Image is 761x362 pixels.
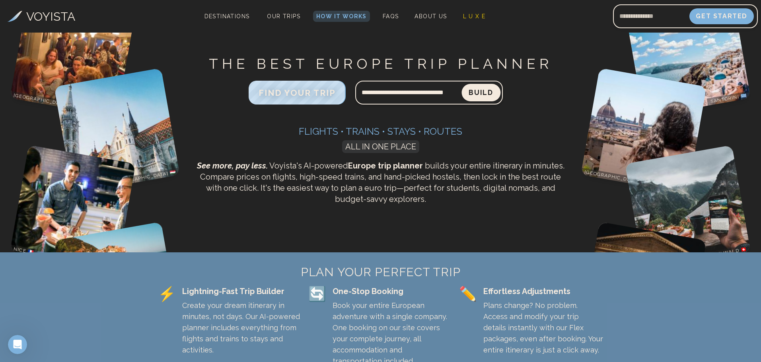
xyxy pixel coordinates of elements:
[158,286,176,302] span: ⚡
[10,145,136,271] img: Nice
[689,8,754,24] button: Get Started
[460,11,489,22] a: L U X E
[380,11,402,22] a: FAQs
[267,13,300,19] span: Our Trips
[348,161,423,170] strong: Europe trip planner
[197,161,268,170] span: See more, pay less.
[613,7,689,26] input: Email address
[581,68,707,194] img: Florence
[411,11,450,22] a: About Us
[193,125,568,138] h3: Flights • Trains • Stays • Routes
[308,286,326,302] span: 🔄
[8,11,22,22] img: Voyista Logo
[483,286,603,297] div: Effortless Adjustments
[8,8,75,25] a: VOYISTA
[313,11,370,22] a: How It Works
[182,286,302,297] div: Lightning-Fast Trip Builder
[182,300,302,356] p: Create your dream itinerary in minutes, not days. Our AI-powered planner includes everything from...
[462,84,501,101] button: Build
[264,11,304,22] a: Our Trips
[625,145,751,271] img: Gimmelwald
[333,286,453,297] div: One-Stop Booking
[201,10,253,33] span: Destinations
[158,265,603,279] h2: PLAN YOUR PERFECT TRIP
[193,55,568,73] h1: THE BEST EUROPE TRIP PLANNER
[193,160,568,205] p: Voyista's AI-powered builds your entire itinerary in minutes. Compare prices on flights, high-spe...
[463,13,486,19] span: L U X E
[249,81,346,105] button: FIND YOUR TRIP
[383,13,399,19] span: FAQs
[8,335,27,354] iframe: Intercom live chat
[483,300,603,356] p: Plans change? No problem. Access and modify your trip details instantly with our Flex packages, e...
[259,88,336,98] span: FIND YOUR TRIP
[355,83,463,102] input: Search query
[54,68,180,194] img: Budapest
[415,13,447,19] span: About Us
[316,13,367,19] span: How It Works
[459,286,477,302] span: ✏️
[249,90,346,97] a: FIND YOUR TRIP
[26,8,75,25] h3: VOYISTA
[10,245,38,257] p: Nice 🇫🇷
[342,140,419,153] span: ALL IN ONE PLACE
